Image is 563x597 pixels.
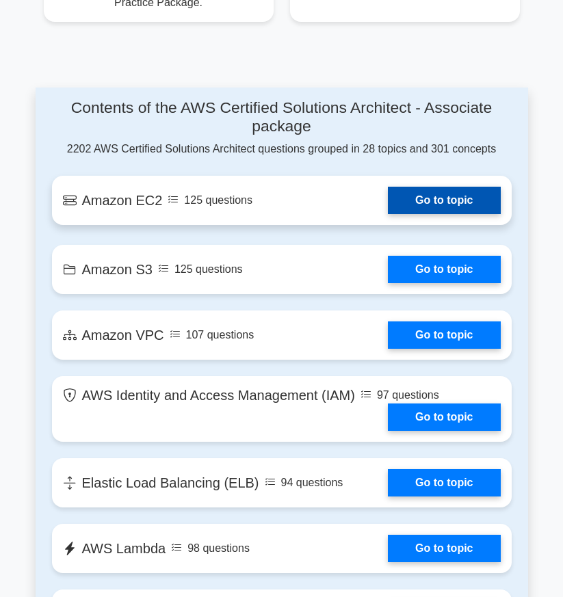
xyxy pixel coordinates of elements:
[388,321,500,349] a: Go to topic
[52,98,512,136] h4: Contents of the AWS Certified Solutions Architect - Associate package
[52,98,512,158] div: 2202 AWS Certified Solutions Architect questions grouped in 28 topics and 301 concepts
[388,187,500,214] a: Go to topic
[388,403,500,431] a: Go to topic
[388,256,500,283] a: Go to topic
[388,469,500,496] a: Go to topic
[388,535,500,562] a: Go to topic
